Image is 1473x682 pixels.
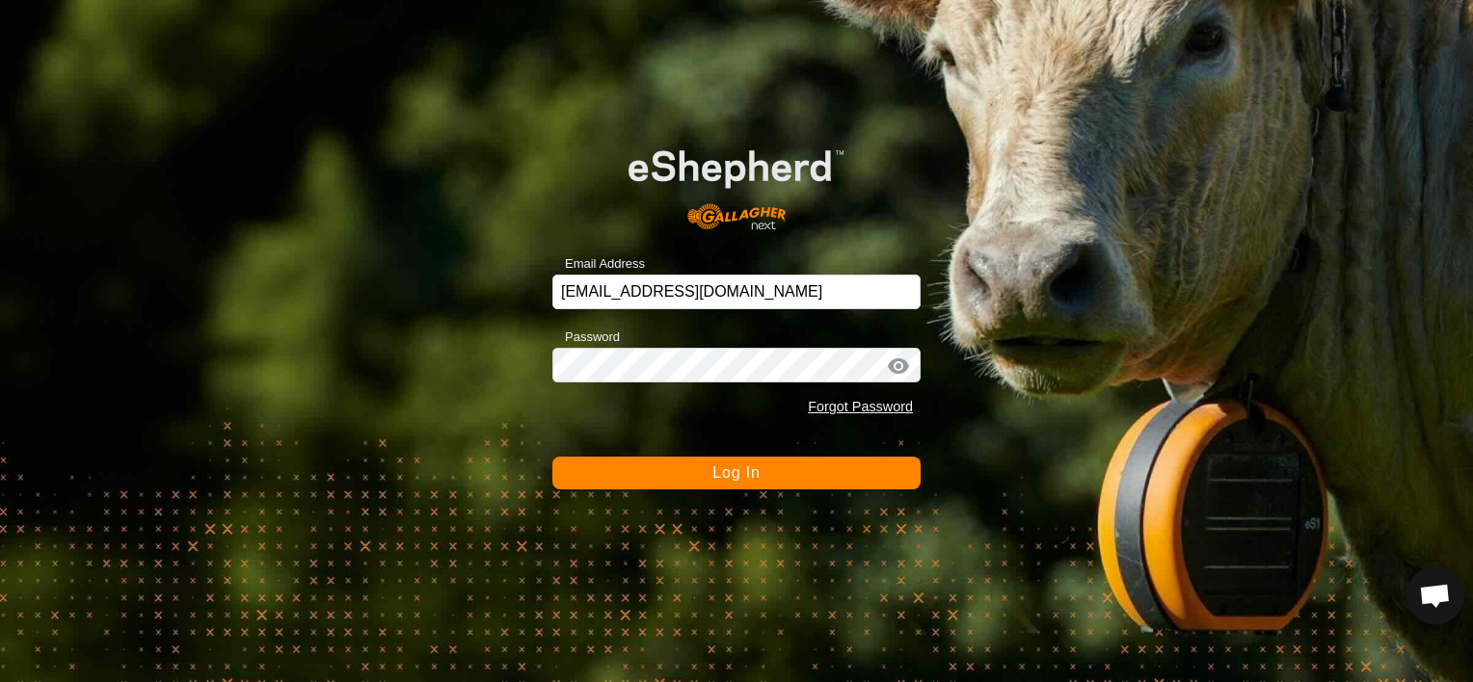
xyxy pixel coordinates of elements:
[1406,566,1464,624] div: Open chat
[552,254,645,274] label: Email Address
[589,119,884,245] img: E-shepherd Logo
[552,275,921,309] input: Email Address
[552,457,921,489] button: Log In
[552,328,620,347] label: Password
[712,464,760,481] span: Log In
[808,399,913,414] a: Forgot Password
